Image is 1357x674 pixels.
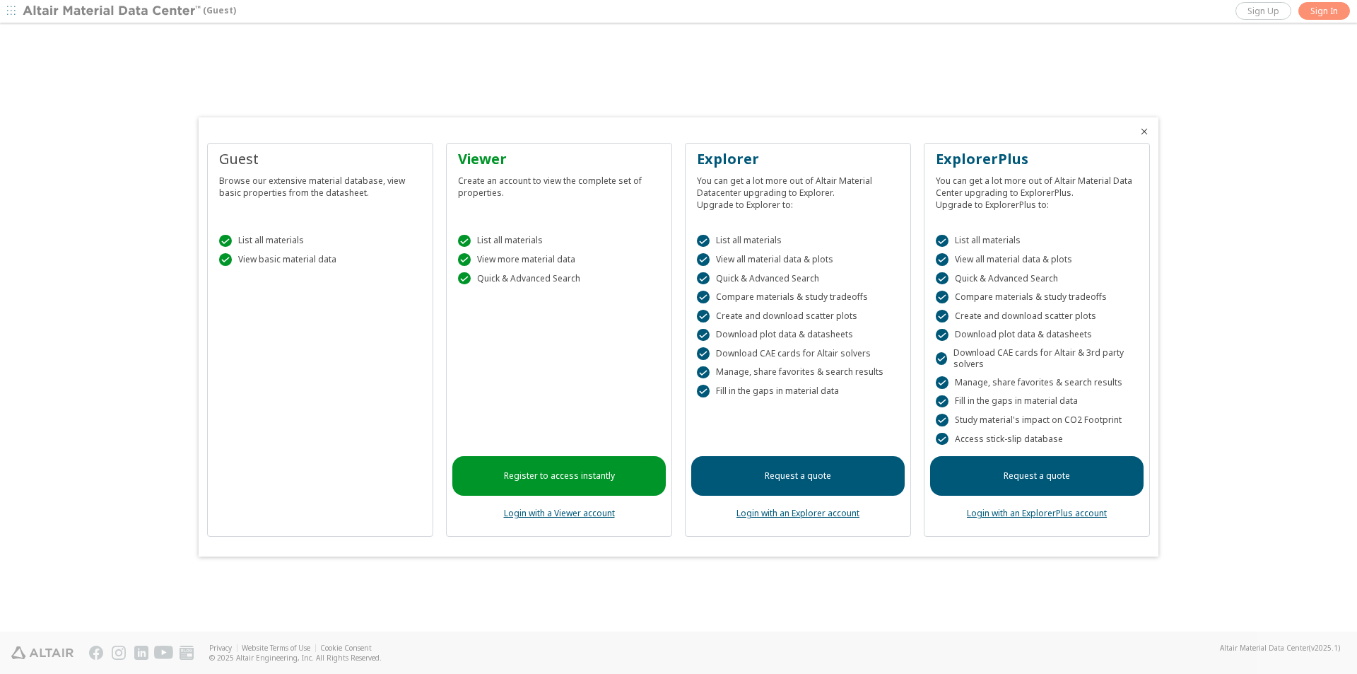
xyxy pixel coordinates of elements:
div:  [697,329,710,342]
div: Download plot data & datasheets [697,329,899,342]
div: Fill in the gaps in material data [936,395,1138,408]
div:  [458,272,471,285]
div:  [697,385,710,397]
div:  [936,352,947,365]
div:  [458,235,471,248]
div:  [936,395,948,408]
div: Fill in the gaps in material data [697,385,899,397]
div: List all materials [936,235,1138,248]
a: Login with a Viewer account [504,507,615,519]
div: Manage, share favorites & search results [697,366,899,379]
div:  [697,253,710,266]
div:  [936,272,948,285]
div: List all materials [697,235,899,248]
div: Explorer [697,149,899,169]
div:  [219,253,232,266]
div: List all materials [219,235,421,248]
div: Download CAE cards for Altair & 3rd party solvers [936,347,1138,370]
div:  [458,253,471,266]
div: Study material's impact on CO2 Footprint [936,414,1138,426]
div:  [697,366,710,379]
div:  [936,414,948,426]
div:  [936,235,948,248]
div: You can get a lot more out of Altair Material Data Center upgrading to ExplorerPlus. Upgrade to E... [936,169,1138,211]
div: Create and download scatter plots [936,310,1138,323]
div:  [697,235,710,248]
div: Quick & Advanced Search [697,272,899,285]
div: View all material data & plots [936,253,1138,266]
div:  [936,433,948,446]
div: Viewer [458,149,660,169]
div: View all material data & plots [697,253,899,266]
div:  [697,310,710,323]
div: Download plot data & datasheets [936,329,1138,342]
a: Login with an ExplorerPlus account [967,507,1107,519]
div: ExplorerPlus [936,149,1138,169]
div:  [936,291,948,303]
div: View basic material data [219,253,421,266]
a: Login with an Explorer account [736,507,859,519]
div: Create and download scatter plots [697,310,899,323]
div: You can get a lot more out of Altair Material Datacenter upgrading to Explorer. Upgrade to Explor... [697,169,899,211]
a: Register to access instantly [452,456,666,496]
div: Quick & Advanced Search [936,272,1138,285]
div: Manage, share favorites & search results [936,376,1138,389]
div:  [936,376,948,389]
div: Download CAE cards for Altair solvers [697,347,899,360]
div:  [219,235,232,248]
div:  [697,272,710,285]
div: List all materials [458,235,660,248]
div: Create an account to view the complete set of properties. [458,169,660,199]
div: Guest [219,149,421,169]
div:  [697,347,710,360]
div: View more material data [458,253,660,266]
a: Request a quote [691,456,905,496]
div: Quick & Advanced Search [458,272,660,285]
div:  [697,291,710,303]
div: Compare materials & study tradeoffs [936,291,1138,303]
div:  [936,310,948,323]
div: Access stick-slip database [936,433,1138,446]
a: Request a quote [930,456,1144,496]
div: Compare materials & study tradeoffs [697,291,899,303]
div:  [936,329,948,342]
div: Browse our extensive material database, view basic properties from the datasheet. [219,169,421,199]
button: Close [1139,126,1150,137]
div:  [936,253,948,266]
